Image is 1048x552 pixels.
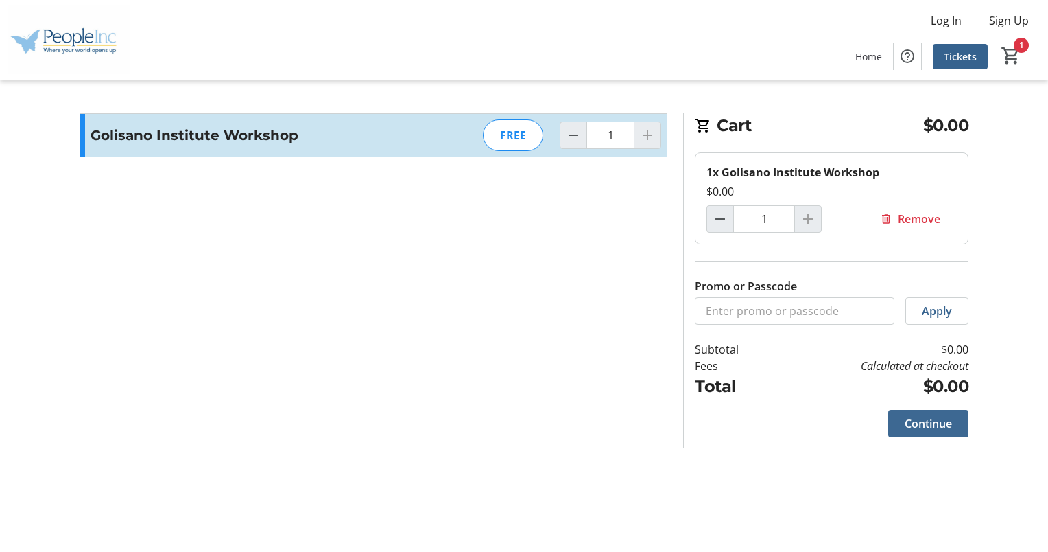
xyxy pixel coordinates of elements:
[695,297,894,325] input: Enter promo or passcode
[774,341,968,358] td: $0.00
[695,278,797,295] label: Promo or Passcode
[894,43,921,70] button: Help
[695,341,774,358] td: Subtotal
[923,113,969,138] span: $0.00
[483,119,543,151] div: FREE
[931,12,962,29] span: Log In
[978,10,1040,32] button: Sign Up
[920,10,973,32] button: Log In
[774,374,968,399] td: $0.00
[944,49,977,64] span: Tickets
[864,205,957,233] button: Remove
[905,297,968,325] button: Apply
[733,205,795,233] input: Golisano Institute Workshop Quantity
[888,410,968,437] button: Continue
[706,183,957,200] div: $0.00
[774,358,968,374] td: Calculated at checkout
[933,44,988,69] a: Tickets
[706,164,957,181] div: 1x Golisano Institute Workshop
[695,374,774,399] td: Total
[695,358,774,374] td: Fees
[855,49,882,64] span: Home
[922,303,952,319] span: Apply
[999,43,1023,68] button: Cart
[898,211,940,227] span: Remove
[989,12,1029,29] span: Sign Up
[695,113,968,141] h2: Cart
[8,5,130,74] img: People Inc.'s Logo
[707,206,733,232] button: Decrement by one
[560,122,586,148] button: Decrement by one
[905,415,952,432] span: Continue
[844,44,893,69] a: Home
[91,125,390,146] h3: Golisano Institute Workshop
[586,122,634,149] input: Golisano Institute Workshop Quantity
